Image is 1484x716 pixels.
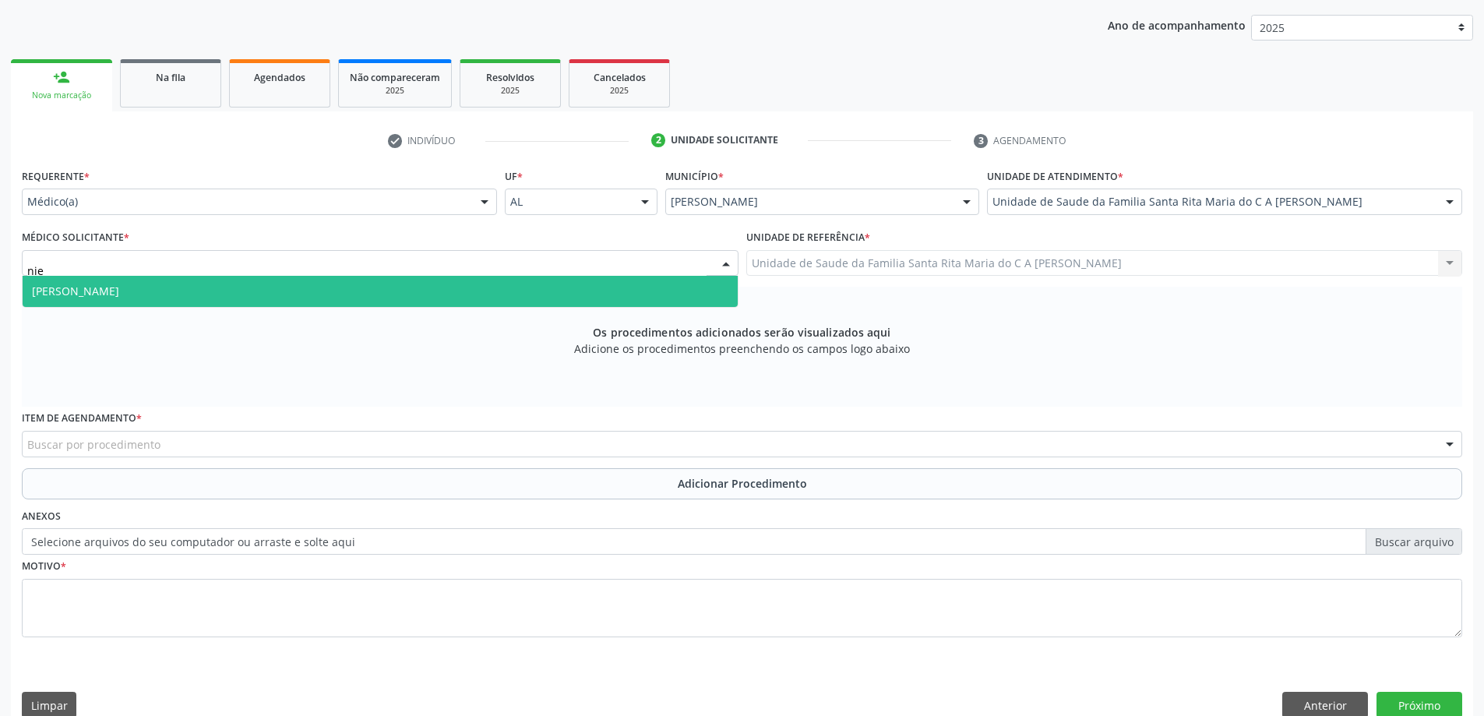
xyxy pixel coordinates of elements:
[350,85,440,97] div: 2025
[22,90,101,101] div: Nova marcação
[987,164,1123,189] label: Unidade de atendimento
[22,555,66,579] label: Motivo
[594,71,646,84] span: Cancelados
[665,164,724,189] label: Município
[53,69,70,86] div: person_add
[22,407,142,431] label: Item de agendamento
[505,164,523,189] label: UF
[350,71,440,84] span: Não compareceram
[27,256,707,287] input: Médico solicitante
[651,133,665,147] div: 2
[32,284,119,298] span: [PERSON_NAME]
[156,71,185,84] span: Na fila
[1108,15,1246,34] p: Ano de acompanhamento
[22,226,129,250] label: Médico Solicitante
[992,194,1430,210] span: Unidade de Saude da Familia Santa Rita Maria do C A [PERSON_NAME]
[593,324,890,340] span: Os procedimentos adicionados serão visualizados aqui
[574,340,910,357] span: Adicione os procedimentos preenchendo os campos logo abaixo
[580,85,658,97] div: 2025
[254,71,305,84] span: Agendados
[671,133,778,147] div: Unidade solicitante
[486,71,534,84] span: Resolvidos
[22,505,61,529] label: Anexos
[471,85,549,97] div: 2025
[671,194,947,210] span: [PERSON_NAME]
[27,194,465,210] span: Médico(a)
[510,194,626,210] span: AL
[22,468,1462,499] button: Adicionar Procedimento
[678,475,807,492] span: Adicionar Procedimento
[27,436,160,453] span: Buscar por procedimento
[746,226,870,250] label: Unidade de referência
[22,164,90,189] label: Requerente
